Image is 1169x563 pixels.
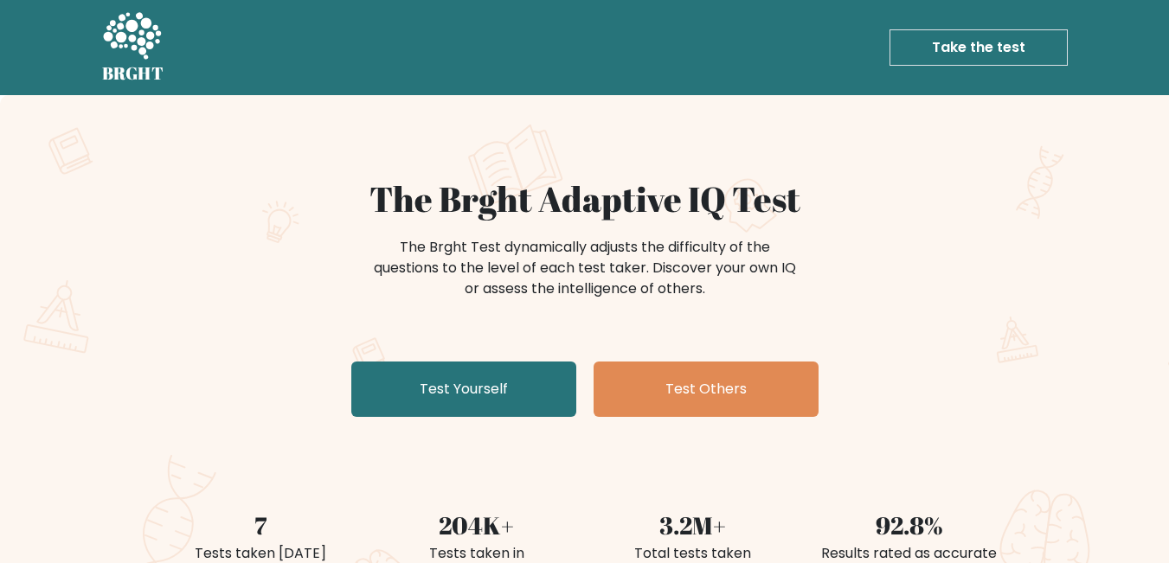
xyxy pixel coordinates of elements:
[163,507,358,543] div: 7
[812,507,1007,543] div: 92.8%
[163,178,1007,220] h1: The Brght Adaptive IQ Test
[102,63,164,84] h5: BRGHT
[351,361,576,417] a: Test Yourself
[102,7,164,88] a: BRGHT
[369,237,801,299] div: The Brght Test dynamically adjusts the difficulty of the questions to the level of each test take...
[594,361,819,417] a: Test Others
[595,507,791,543] div: 3.2M+
[379,507,575,543] div: 204K+
[890,29,1068,66] a: Take the test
